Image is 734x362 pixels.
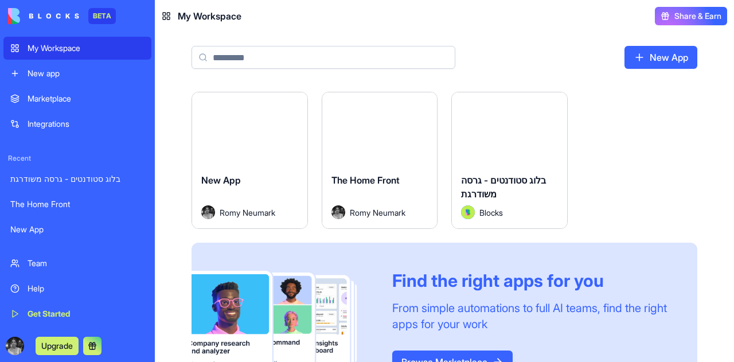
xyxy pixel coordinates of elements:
[392,300,670,332] div: From simple automations to full AI teams, find the right apps for your work
[28,93,145,104] div: Marketplace
[322,92,438,229] a: The Home FrontAvatarRomy Neumark
[3,154,151,163] span: Recent
[392,270,670,291] div: Find the right apps for you
[8,8,116,24] a: BETA
[36,337,79,355] button: Upgrade
[3,252,151,275] a: Team
[201,174,241,186] span: New App
[178,9,241,23] span: My Workspace
[3,37,151,60] a: My Workspace
[3,218,151,241] a: New App
[655,7,727,25] button: Share & Earn
[331,205,345,219] img: Avatar
[6,337,24,355] img: ACg8ocJpo7-6uNqbL2O6o9AdRcTI_wCXeWsoHdL_BBIaBlFxyFzsYWgr=s96-c
[451,92,568,229] a: בלוג סטודנטים - גרסה משודרגתAvatarBlocks
[331,174,400,186] span: The Home Front
[28,68,145,79] div: New app
[461,205,475,219] img: Avatar
[192,92,308,229] a: New AppAvatarRomy Neumark
[28,283,145,294] div: Help
[10,224,145,235] div: New App
[461,174,546,200] span: בלוג סטודנטים - גרסה משודרגת
[28,308,145,320] div: Get Started
[28,118,145,130] div: Integrations
[10,173,145,185] div: בלוג סטודנטים - גרסה משודרגת
[28,258,145,269] div: Team
[350,207,405,219] span: Romy Neumark
[3,62,151,85] a: New app
[3,112,151,135] a: Integrations
[201,205,215,219] img: Avatar
[479,207,503,219] span: Blocks
[3,302,151,325] a: Get Started
[28,42,145,54] div: My Workspace
[3,277,151,300] a: Help
[3,193,151,216] a: The Home Front
[36,340,79,351] a: Upgrade
[674,10,721,22] span: Share & Earn
[10,198,145,210] div: The Home Front
[3,87,151,110] a: Marketplace
[624,46,697,69] a: New App
[88,8,116,24] div: BETA
[220,207,275,219] span: Romy Neumark
[3,168,151,190] a: בלוג סטודנטים - גרסה משודרגת
[8,8,79,24] img: logo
